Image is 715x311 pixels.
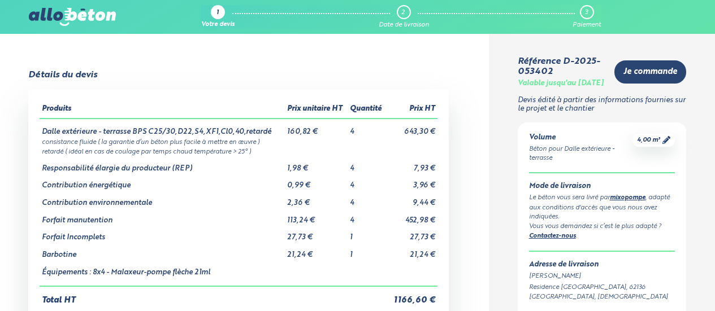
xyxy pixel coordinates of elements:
div: 3 [585,9,588,16]
div: Votre devis [201,21,235,29]
td: consistance fluide ( la garantie d’un béton plus facile à mettre en œuvre ) [40,137,437,146]
td: 21,24 € [385,242,437,260]
div: Date de livraison [379,21,429,29]
td: 9,44 € [385,190,437,208]
span: Je commande [623,67,677,77]
p: Devis édité à partir des informations fournies sur le projet et le chantier [518,97,687,113]
td: 7,93 € [385,156,437,173]
iframe: Help widget launcher [614,267,703,299]
td: retardé ( idéal en cas de coulage par temps chaud température > 25° ) [40,146,437,156]
td: Dalle extérieure - terrasse BPS C25/30,D22,S4,XF1,Cl0,40,retardé [40,119,285,137]
td: Équipements : 8x4 - Malaxeur-pompe flèche 21ml [40,260,285,287]
div: Valable jusqu'au [DATE] [518,80,604,88]
td: Contribution environnementale [40,190,285,208]
a: 3 Paiement [573,5,601,29]
div: Référence D-2025-053402 [518,56,606,77]
td: 0,99 € [285,173,348,190]
a: 1 Votre devis [201,5,235,29]
td: 4 [348,208,385,225]
td: 1 [348,225,385,242]
td: Forfait Incomplets [40,225,285,242]
div: Adresse de livraison [529,261,675,269]
td: 1 [348,242,385,260]
td: 452,98 € [385,208,437,225]
a: Contactez-nous [529,233,576,239]
a: Je commande [614,60,686,84]
a: mixopompe [610,195,645,201]
div: Volume [529,134,633,142]
div: Residence [GEOGRAPHIC_DATA], 62136 [GEOGRAPHIC_DATA], [DEMOGRAPHIC_DATA] [529,283,675,302]
td: Contribution énergétique [40,173,285,190]
td: 160,82 € [285,119,348,137]
td: 27,73 € [285,225,348,242]
div: Vous vous demandez si c’est le plus adapté ? . [529,222,675,242]
th: Prix unitaire HT [285,100,348,119]
td: Total HT [40,286,385,305]
div: Béton pour Dalle extérieure - terrasse [529,144,633,164]
td: 113,24 € [285,208,348,225]
div: Paiement [573,21,601,29]
td: Responsabilité élargie du producteur (REP) [40,156,285,173]
td: 21,24 € [285,242,348,260]
th: Quantité [348,100,385,119]
td: 4 [348,156,385,173]
a: 2 Date de livraison [379,5,429,29]
div: Mode de livraison [529,182,675,191]
td: 4 [348,173,385,190]
td: 3,96 € [385,173,437,190]
td: 2,36 € [285,190,348,208]
div: Le béton vous sera livré par , adapté aux conditions d'accès que vous nous avez indiquées. [529,193,675,222]
td: 643,30 € [385,119,437,137]
div: [PERSON_NAME] [529,271,675,281]
div: 2 [401,9,405,16]
th: Prix HT [385,100,437,119]
td: 4 [348,119,385,137]
img: allobéton [29,8,116,26]
td: 27,73 € [385,225,437,242]
td: Barbotine [40,242,285,260]
th: Produits [40,100,285,119]
td: 4 [348,190,385,208]
td: 1 166,60 € [385,286,437,305]
td: 1,98 € [285,156,348,173]
div: Détails du devis [28,70,97,80]
td: Forfait manutention [40,208,285,225]
div: 1 [216,10,219,17]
